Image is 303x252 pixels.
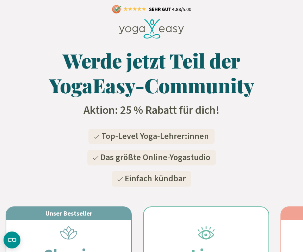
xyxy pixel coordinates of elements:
button: CMP-Widget öffnen [4,232,20,248]
span: Top-Level Yoga-Lehrer:innen [101,130,209,142]
span: Das größte Online-Yogastudio [100,151,210,164]
span: Einfach kündbar [125,172,186,185]
span: Unser Bestseller [45,209,92,217]
h1: Werde jetzt Teil der YogaEasy-Community [33,48,270,98]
